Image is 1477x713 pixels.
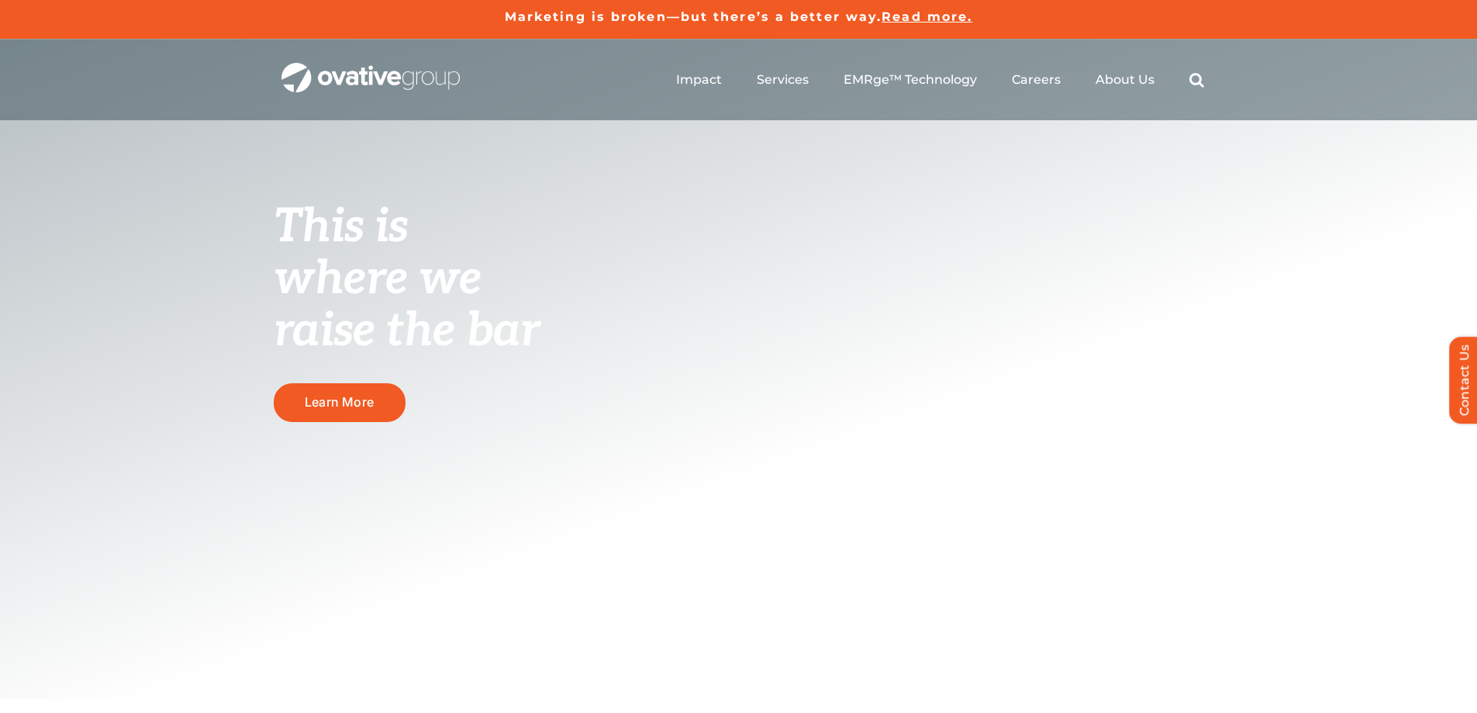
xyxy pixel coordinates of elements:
a: About Us [1096,72,1154,88]
span: Learn More [305,395,374,410]
span: This is [274,199,409,255]
span: where we raise the bar [274,251,540,359]
a: Learn More [274,383,405,421]
a: EMRge™ Technology [844,72,977,88]
nav: Menu [676,55,1204,105]
a: Search [1189,72,1204,88]
a: Impact [676,72,722,88]
a: Careers [1012,72,1061,88]
a: Read more. [882,9,972,24]
a: Services [757,72,809,88]
a: Marketing is broken—but there’s a better way. [505,9,882,24]
a: OG_Full_horizontal_WHT [281,61,460,76]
